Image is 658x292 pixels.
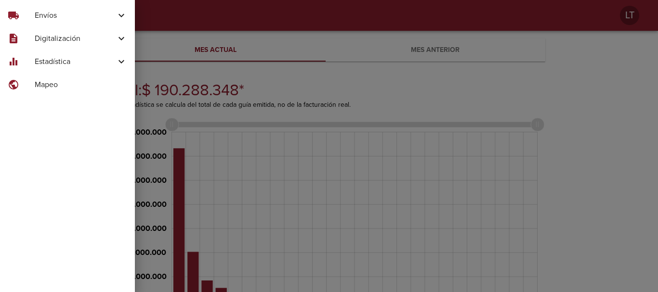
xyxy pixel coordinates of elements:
[8,10,19,21] span: local_shipping
[8,79,19,90] span: public
[35,79,127,90] span: Mapeo
[8,33,19,44] span: description
[35,10,116,21] span: Envíos
[8,56,19,67] span: equalizer
[35,33,116,44] span: Digitalización
[35,56,116,67] span: Estadística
